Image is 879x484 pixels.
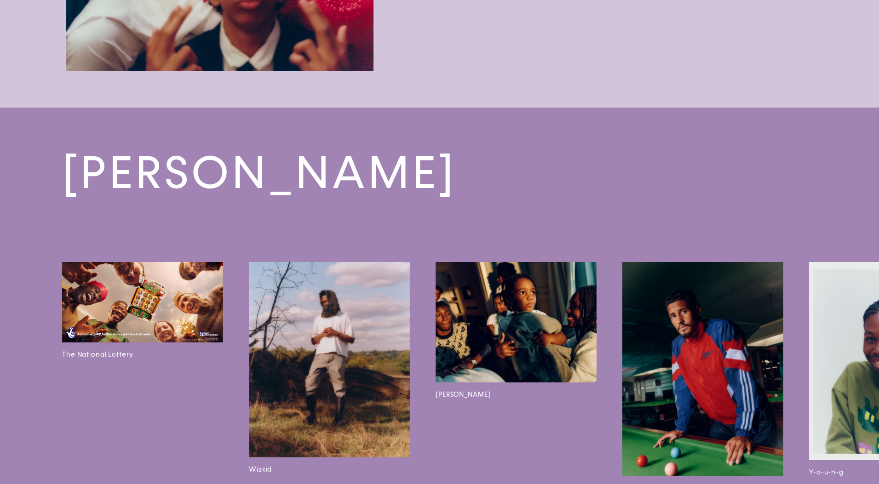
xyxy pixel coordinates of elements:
[62,350,223,360] h3: The National Lottery
[249,465,410,475] h3: Wizkid
[436,390,597,400] h3: [PERSON_NAME]
[62,144,817,202] a: [PERSON_NAME]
